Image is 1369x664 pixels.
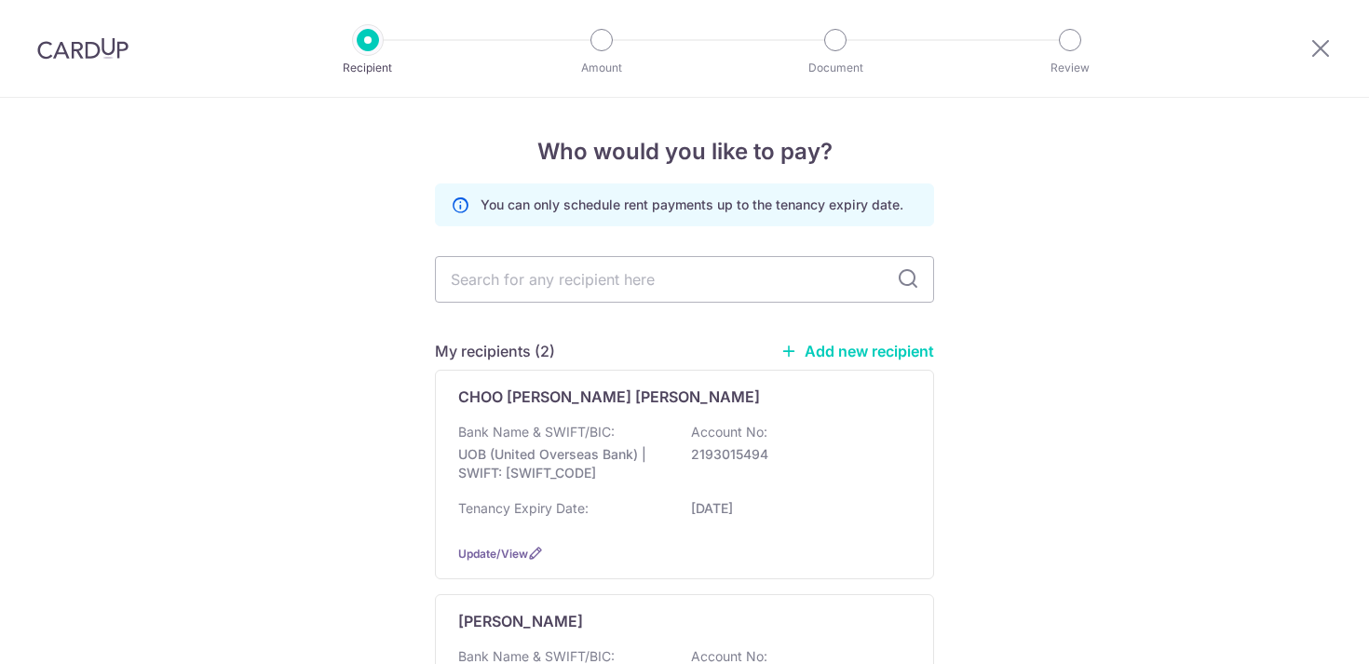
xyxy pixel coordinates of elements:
p: [DATE] [691,499,900,518]
p: CHOO [PERSON_NAME] [PERSON_NAME] [458,386,760,408]
p: [PERSON_NAME] [458,610,583,632]
p: UOB (United Overseas Bank) | SWIFT: [SWIFT_CODE] [458,445,667,482]
p: Amount [533,59,671,77]
p: 2193015494 [691,445,900,464]
h5: My recipients (2) [435,340,555,362]
p: Document [766,59,904,77]
a: Update/View [458,547,528,561]
input: Search for any recipient here [435,256,934,303]
p: Bank Name & SWIFT/BIC: [458,423,615,441]
img: CardUp [37,37,129,60]
p: Tenancy Expiry Date: [458,499,589,518]
p: Recipient [299,59,437,77]
iframe: Opens a widget where you can find more information [1249,608,1350,655]
a: Add new recipient [780,342,934,360]
p: Account No: [691,423,767,441]
p: You can only schedule rent payments up to the tenancy expiry date. [481,196,903,214]
p: Review [1001,59,1139,77]
h4: Who would you like to pay? [435,135,934,169]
